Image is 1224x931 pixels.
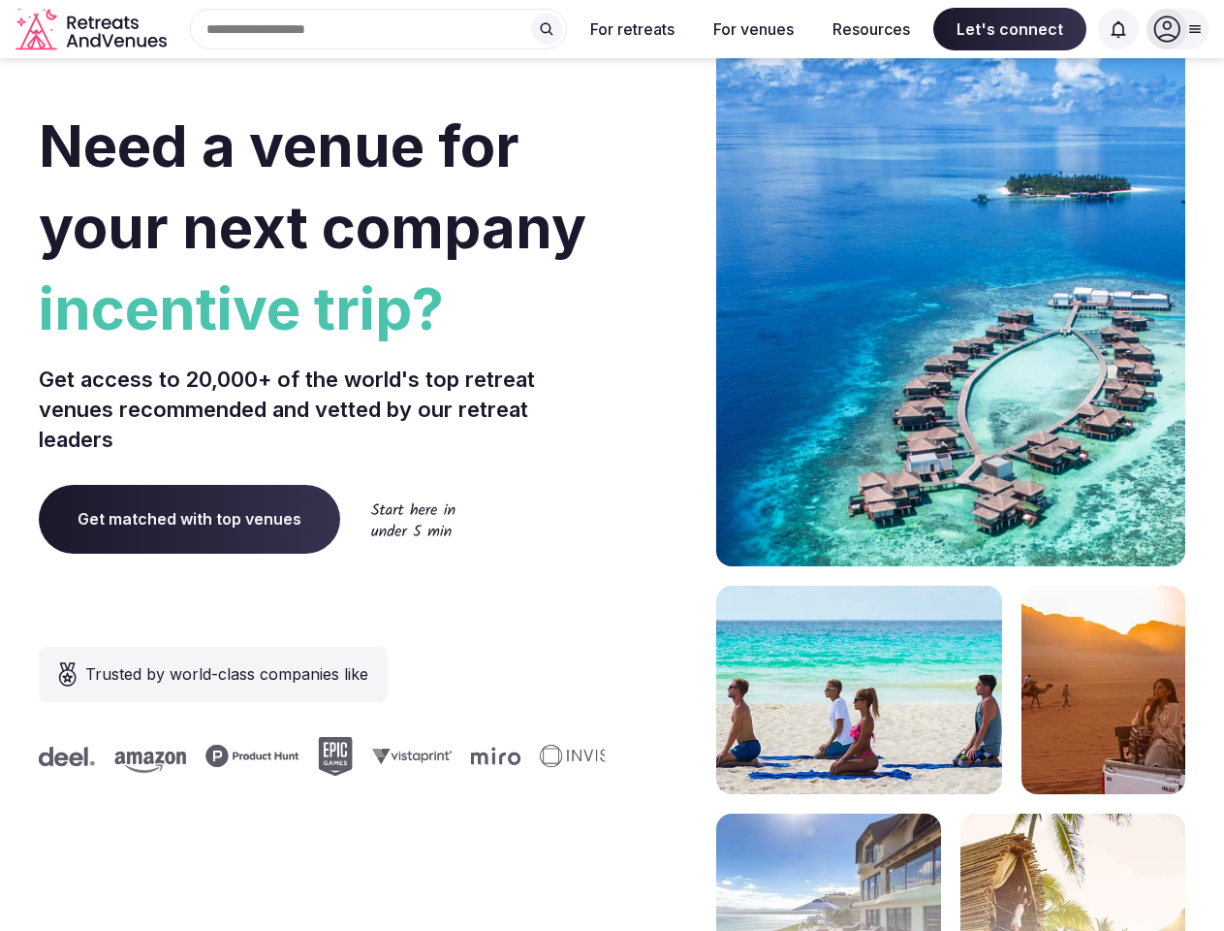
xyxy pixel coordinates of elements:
a: Visit the homepage [16,8,171,51]
img: yoga on tropical beach [716,586,1002,794]
svg: Miro company logo [442,747,491,765]
svg: Epic Games company logo [289,737,324,776]
img: Start here in under 5 min [371,502,455,536]
span: Trusted by world-class companies like [85,662,368,686]
svg: Invisible company logo [511,745,617,768]
span: incentive trip? [39,268,605,349]
a: Get matched with top venues [39,485,340,553]
button: Resources [817,8,926,50]
img: woman sitting in back of truck with camels [1021,586,1185,794]
span: Let's connect [933,8,1086,50]
span: Need a venue for your next company [39,111,586,262]
button: For retreats [575,8,690,50]
svg: Retreats and Venues company logo [16,8,171,51]
svg: Vistaprint company logo [343,748,423,764]
p: Get access to 20,000+ of the world's top retreat venues recommended and vetted by our retreat lea... [39,365,605,454]
svg: Deel company logo [10,747,66,766]
button: For venues [698,8,809,50]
